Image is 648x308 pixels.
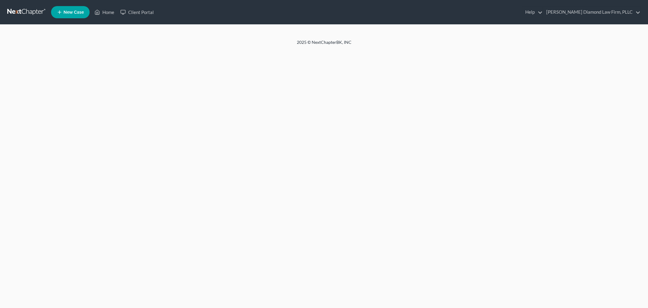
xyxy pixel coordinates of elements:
[522,7,543,18] a: Help
[543,7,640,18] a: [PERSON_NAME] Diamond Law Firm, PLLC
[117,7,157,18] a: Client Portal
[151,39,497,50] div: 2025 © NextChapterBK, INC
[51,6,90,18] new-legal-case-button: New Case
[91,7,117,18] a: Home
